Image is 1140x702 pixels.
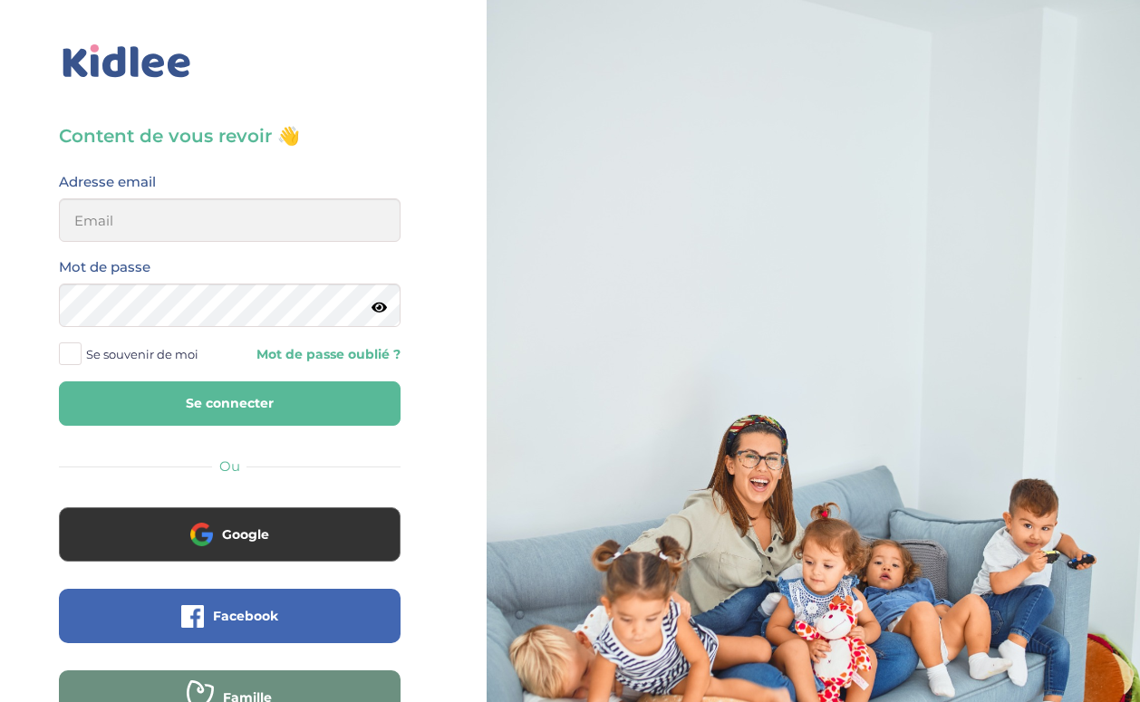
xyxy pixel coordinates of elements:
[59,381,401,426] button: Se connecter
[59,41,195,82] img: logo_kidlee_bleu
[213,607,278,625] span: Facebook
[59,507,401,562] button: Google
[59,170,156,194] label: Adresse email
[86,342,198,366] span: Se souvenir de moi
[59,255,150,279] label: Mot de passe
[222,525,269,543] span: Google
[181,605,204,628] img: facebook.png
[59,123,401,149] h3: Content de vous revoir 👋
[59,198,401,242] input: Email
[59,538,401,555] a: Google
[219,457,240,475] span: Ou
[190,523,213,545] img: google.png
[59,620,401,637] a: Facebook
[59,589,401,643] button: Facebook
[243,346,400,363] a: Mot de passe oublié ?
